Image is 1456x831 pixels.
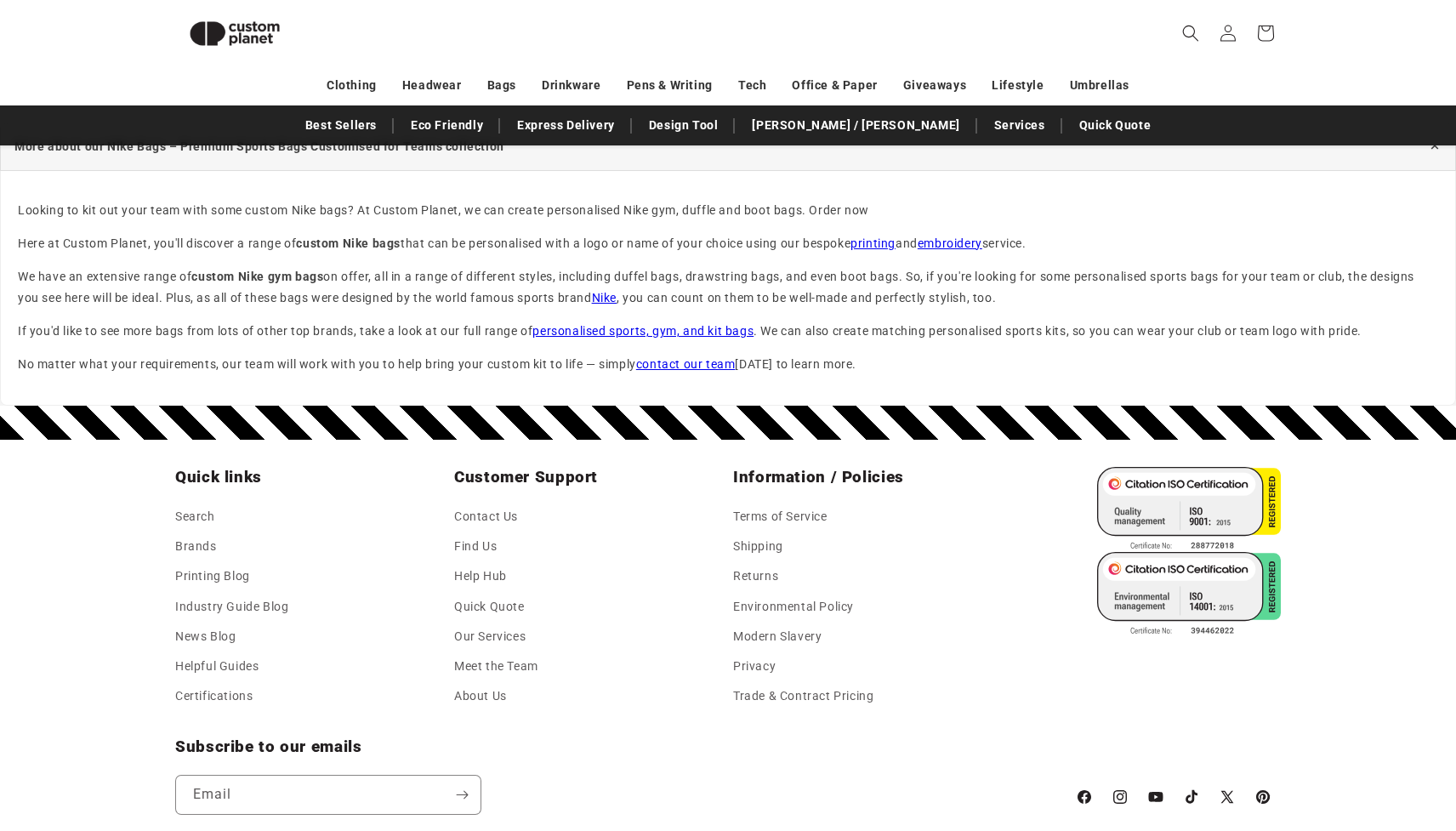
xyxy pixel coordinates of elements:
[175,561,250,591] a: Printing Blog
[14,136,504,157] span: More about our Nike Bags – Premium Sports Bags Customised for Teams collection
[175,622,236,652] a: News Blog
[175,681,253,711] a: Certifications
[175,592,288,622] a: Industry Guide Blog
[18,236,1027,250] span: Here at Custom Planet, you'll discover a range of that can be personalised with a logo or name of...
[18,357,856,371] span: No matter what your requirements, our team will work with you to help bring your custom kit to li...
[454,622,526,652] a: Our Services
[402,111,492,140] a: Eco Friendly
[733,532,783,561] a: Shipping
[733,506,828,532] a: Terms of Service
[733,681,873,711] a: Trade & Contract Pricing
[918,236,982,250] a: embroidery
[18,270,1414,305] span: We have an extensive range of on offer, all in a range of different styles, including duffel bags...
[986,111,1054,140] a: Services
[903,71,966,100] a: Giveaways
[640,111,727,140] a: Design Tool
[297,111,385,140] a: Best Sellers
[592,291,617,305] a: Nike
[454,506,518,532] a: Contact Us
[175,737,1058,757] h2: Subscribe to our emails
[1071,111,1160,140] a: Quick Quote
[18,324,1362,338] span: If you'd like to see more bags from lots of other top brands, take a look at our full range of . ...
[1097,552,1281,637] img: ISO 14001 Certified
[175,506,215,532] a: Search
[792,71,877,100] a: Office & Paper
[454,532,497,561] a: Find Us
[296,236,401,250] strong: custom Nike bags
[454,561,507,591] a: Help Hub
[733,467,1002,487] h2: Information / Policies
[454,467,723,487] h2: Customer Support
[402,71,462,100] a: Headwear
[738,71,766,100] a: Tech
[1097,467,1281,552] img: ISO 9001 Certified
[627,71,713,100] a: Pens & Writing
[1172,14,1209,52] summary: Search
[636,357,736,371] a: contact our team
[1371,749,1456,831] iframe: Chat Widget
[454,592,525,622] a: Quick Quote
[743,111,968,140] a: [PERSON_NAME] / [PERSON_NAME]
[850,236,896,250] a: printing
[1070,71,1129,100] a: Umbrellas
[175,652,259,681] a: Helpful Guides
[992,71,1044,100] a: Lifestyle
[175,532,217,561] a: Brands
[733,592,854,622] a: Environmental Policy
[454,681,507,711] a: About Us
[733,561,778,591] a: Returns
[175,467,444,487] h2: Quick links
[18,203,869,217] span: Looking to kit out your team with some custom Nike bags? At Custom Planet, we can create personal...
[532,324,754,338] a: personalised sports, gym, and kit bags
[454,652,538,681] a: Meet the Team
[487,71,516,100] a: Bags
[733,652,776,681] a: Privacy
[542,71,600,100] a: Drinkware
[327,71,377,100] a: Clothing
[175,7,294,60] img: Custom Planet
[443,775,481,815] button: Subscribe
[733,622,822,652] a: Modern Slavery
[509,111,623,140] a: Express Delivery
[191,270,323,283] strong: custom Nike gym bags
